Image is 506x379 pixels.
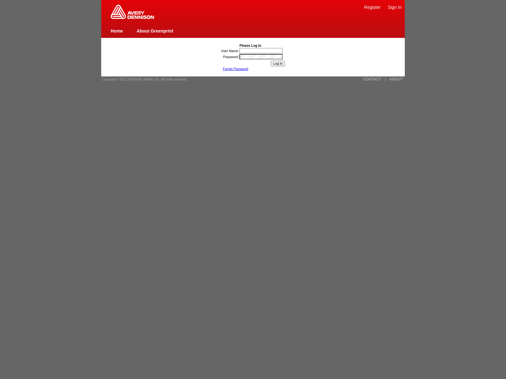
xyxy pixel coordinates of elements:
a: Home [111,28,123,33]
b: Please Log In [239,44,261,47]
a: Sign In [388,5,402,10]
input: Log In [271,61,285,66]
img: Home [111,5,154,19]
a: About Greenprint [137,28,173,33]
label: Password: [223,55,239,59]
label: User Name: [221,49,239,53]
span: Copyright © 2012 [PERSON_NAME], Inc. All rights reserved. [102,78,187,81]
a: Greenprint [111,16,154,20]
a: Forgot Password [223,67,248,71]
a: Register [364,5,380,10]
a: | [385,77,386,81]
a: CONTACT [363,77,381,81]
a: ABOUT [389,77,403,81]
